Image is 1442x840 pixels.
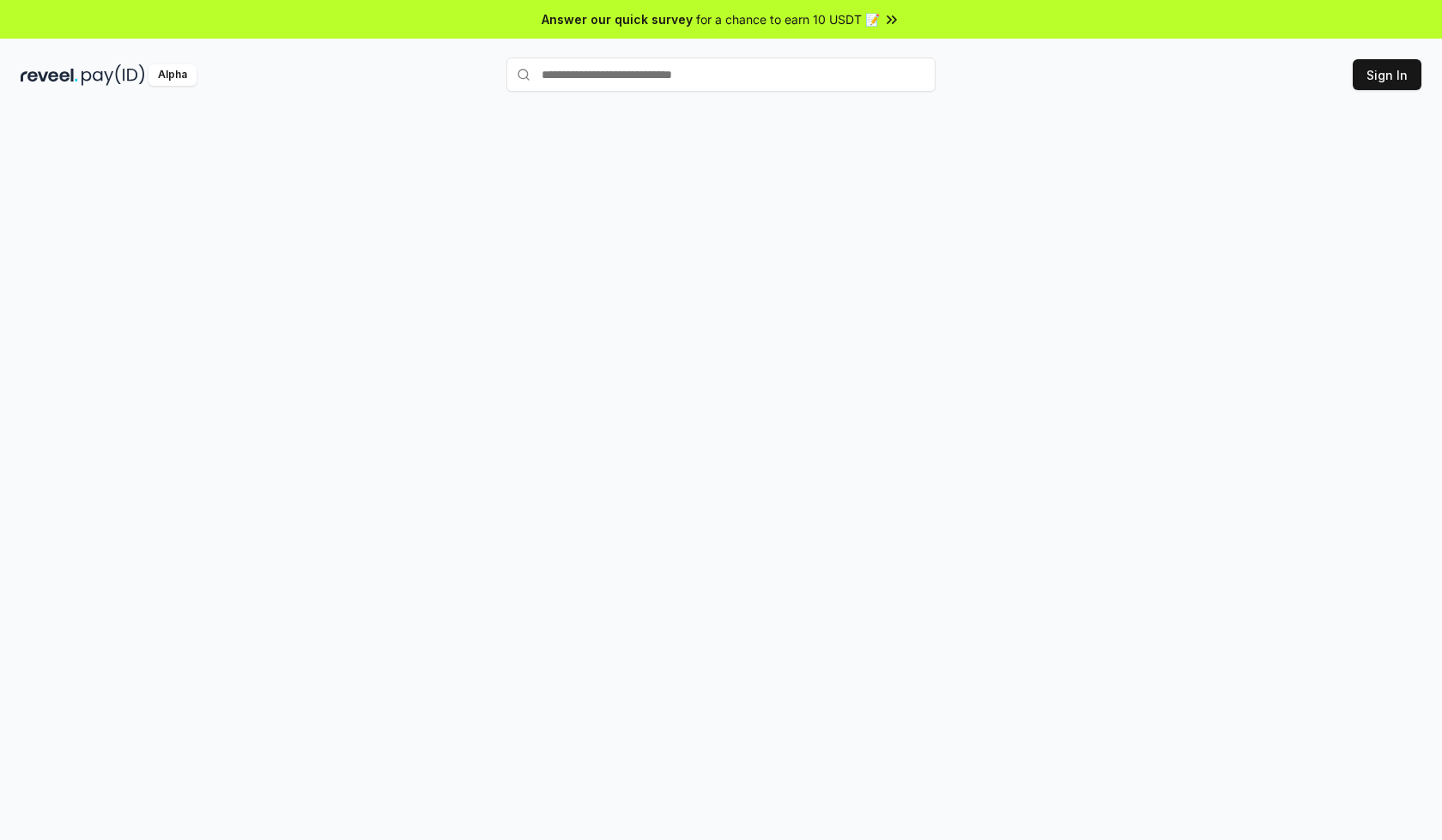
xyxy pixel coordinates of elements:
[542,10,693,28] span: Answer our quick survey
[1353,59,1421,90] button: Sign In
[82,64,145,86] img: pay_id
[148,64,197,86] div: Alpha
[21,64,78,86] img: reveel_dark
[696,10,880,28] span: for a chance to earn 10 USDT 📝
